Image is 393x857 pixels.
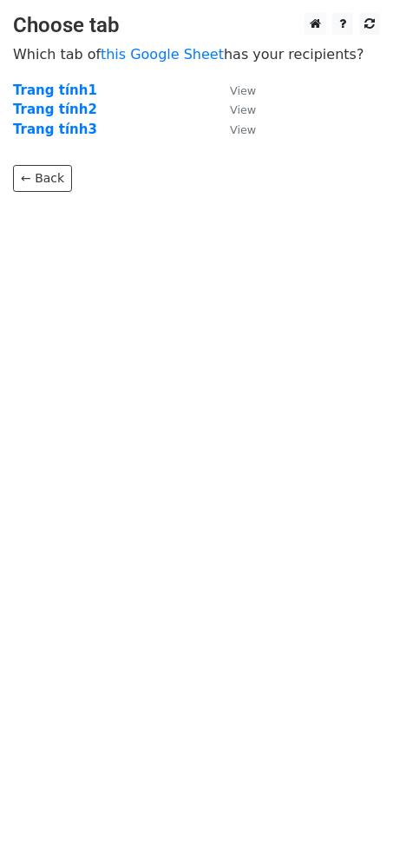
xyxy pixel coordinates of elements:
a: View [213,122,256,137]
p: Which tab of has your recipients? [13,45,380,63]
a: Trang tính3 [13,122,97,137]
a: ← Back [13,165,72,192]
h3: Choose tab [13,13,380,38]
a: View [213,82,256,98]
a: Trang tính2 [13,102,97,117]
a: View [213,102,256,117]
a: Trang tính1 [13,82,97,98]
small: View [230,84,256,97]
small: View [230,103,256,116]
small: View [230,123,256,136]
a: this Google Sheet [101,46,224,63]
